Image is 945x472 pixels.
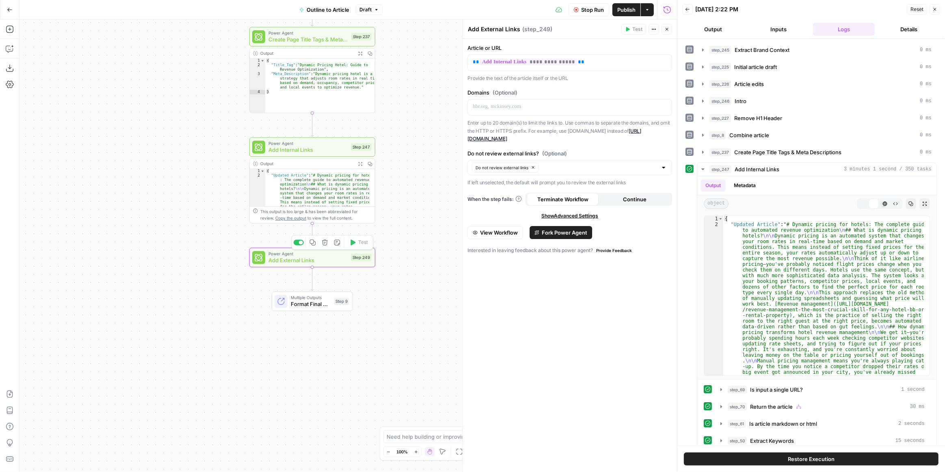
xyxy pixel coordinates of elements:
[581,6,604,14] span: Stop Run
[716,400,930,413] button: 30 ms
[729,131,769,139] span: Combine article
[530,226,592,239] button: Fork Power Agent
[351,33,372,40] div: Step 237
[291,294,331,301] span: Multiple Outputs
[468,25,520,33] textarea: Add External Links
[467,196,522,203] a: When the step fails:
[472,163,539,172] button: Do not review external links
[467,246,672,255] div: Interested in leaving feedback about this power agent?
[268,140,348,147] span: Power Agent
[522,25,552,33] span: ( step_249 )
[704,198,729,209] span: object
[467,74,672,82] p: Provide the text of the article itself or the URL
[735,97,746,105] span: Intro
[268,30,348,36] span: Power Agent
[910,403,925,410] span: 30 ms
[901,386,925,393] span: 1 second
[537,195,588,203] span: Terminate Workflow
[307,6,349,14] span: Outline to Article
[898,420,925,427] span: 2 seconds
[728,420,746,428] span: step_61
[596,247,632,254] span: Provide Feedback
[709,165,731,173] span: step_247
[697,43,936,56] button: 0 ms
[920,97,932,105] span: 0 ms
[623,195,647,203] span: Continue
[750,403,793,411] span: Return the article
[250,72,265,90] div: 3
[311,113,314,137] g: Edge from step_237 to step_247
[920,80,932,88] span: 0 ms
[268,35,348,43] span: Create Page Title Tags & Meta Descriptions
[709,80,731,88] span: step_226
[346,237,371,248] button: Test
[593,246,635,255] button: Provide Feedback
[748,23,810,36] button: Inputs
[291,300,331,308] span: Format Final Output
[467,226,523,239] button: View Workflow
[697,163,936,176] button: 3 minutes 1 second / 350 tasks
[294,3,354,16] button: Outline to Article
[735,46,789,54] span: Extract Brand Context
[684,453,939,466] button: Restore Execution
[542,149,567,157] span: (Optional)
[701,179,726,192] button: Output
[467,44,672,52] label: Article or URL
[467,179,672,187] p: If left unselected, the default will prompt you to review the external links
[788,455,835,463] span: Restore Execution
[734,80,764,88] span: Article edits
[599,193,670,206] button: Continue
[476,164,528,171] span: Do not review external links
[878,23,940,36] button: Details
[260,208,372,221] div: This output is too large & has been abbreviated for review. to view the full content.
[260,50,353,56] div: Output
[728,437,747,445] span: step_50
[734,148,841,156] span: Create Page Title Tags & Meta Descriptions
[467,88,672,97] label: Domains
[749,420,817,428] span: Is article markdown or html
[735,165,779,173] span: Add Internal Links
[750,386,803,394] span: Is input a single URL?
[920,46,932,54] span: 0 ms
[250,58,265,63] div: 1
[910,6,923,13] span: Reset
[397,448,408,455] span: 100%
[709,131,726,139] span: step_8
[920,131,932,139] span: 0 ms
[351,143,372,151] div: Step 247
[268,256,348,264] span: Add External Links
[716,383,930,396] button: 1 second
[260,169,265,173] span: Toggle code folding, rows 1 through 3
[311,267,314,291] g: Edge from step_249 to step_9
[612,3,640,16] button: Publish
[682,23,744,36] button: Output
[358,239,368,246] span: Test
[268,146,348,154] span: Add Internal Links
[249,291,375,311] div: Multiple OutputsFormat Final OutputStep 9
[249,248,375,267] div: Power AgentAdd External LinksStep 249Test
[311,2,314,26] g: Edge from step_8 to step_237
[569,3,609,16] button: Stop Run
[250,90,265,94] div: 4
[697,60,936,73] button: 0 ms
[697,129,936,142] button: 0 ms
[895,437,925,444] span: 15 seconds
[734,63,777,71] span: Initial article draft
[697,95,936,108] button: 0 ms
[734,114,782,122] span: Remove H1 Header
[467,119,672,143] p: Enter up to 20 domain(s) to limit the links to. Use commas to separate the domains, and omit the ...
[249,137,375,223] div: Power AgentAdd Internal LinksStep 247Output{ "Updated Article":"# Dynamic pricing for hotels : Th...
[920,149,932,156] span: 0 ms
[480,228,518,237] span: View Workflow
[709,97,731,105] span: step_246
[697,146,936,159] button: 0 ms
[356,4,383,15] button: Draft
[268,250,348,257] span: Power Agent
[750,437,794,445] span: Extract Keywords
[907,4,927,15] button: Reset
[704,216,723,222] div: 1
[697,112,936,125] button: 0 ms
[260,160,353,167] div: Output
[359,6,372,13] span: Draft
